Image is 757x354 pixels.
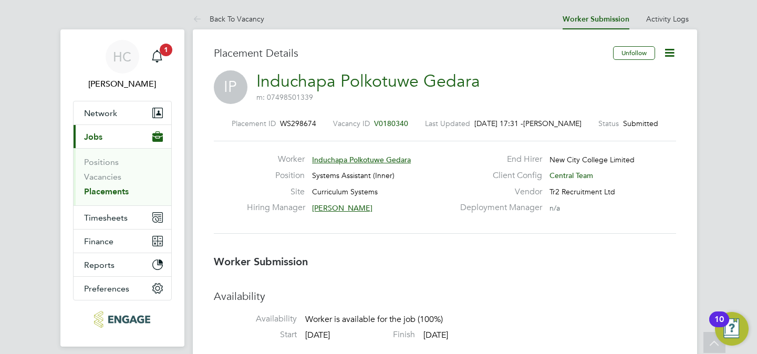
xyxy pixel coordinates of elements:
span: Curriculum Systems [312,187,378,196]
button: Timesheets [74,206,171,229]
span: [PERSON_NAME] [523,119,582,128]
a: Back To Vacancy [193,14,264,24]
label: Availability [214,314,297,325]
a: HC[PERSON_NAME] [73,40,172,90]
label: Client Config [454,170,542,181]
span: Submitted [623,119,658,128]
label: Finish [332,329,415,340]
label: Site [247,186,305,197]
span: Jobs [84,132,102,142]
label: Status [598,119,619,128]
a: Worker Submission [563,15,629,24]
div: Jobs [74,148,171,205]
span: m: 07498501339 [256,92,313,102]
a: Vacancies [84,172,121,182]
nav: Main navigation [60,29,184,347]
label: Position [247,170,305,181]
label: Start [214,329,297,340]
span: Hana Capper [73,78,172,90]
h3: Availability [214,289,676,303]
button: Preferences [74,277,171,300]
a: Positions [84,157,119,167]
button: Network [74,101,171,124]
span: Network [84,108,117,118]
a: 1 [147,40,168,74]
span: Reports [84,260,115,270]
span: [DATE] [305,330,330,340]
label: Vacancy ID [333,119,370,128]
img: tr2rec-logo-retina.png [94,311,150,328]
button: Jobs [74,125,171,148]
span: IP [214,70,247,104]
span: Systems Assistant (Inner) [312,171,395,180]
span: Worker is available for the job (100%) [305,315,443,325]
span: WS298674 [280,119,316,128]
span: [DATE] 17:31 - [474,119,523,128]
span: Timesheets [84,213,128,223]
button: Open Resource Center, 10 new notifications [715,312,749,346]
span: Tr2 Recruitment Ltd [549,187,615,196]
label: Last Updated [425,119,470,128]
label: End Hirer [454,154,542,165]
span: Induchapa Polkotuwe Gedara [312,155,411,164]
button: Finance [74,230,171,253]
span: Preferences [84,284,129,294]
label: Hiring Manager [247,202,305,213]
b: Worker Submission [214,255,308,268]
button: Unfollow [613,46,655,60]
span: Finance [84,236,113,246]
div: 10 [714,319,724,333]
span: n/a [549,203,560,213]
span: New City College Limited [549,155,635,164]
span: [DATE] [423,330,448,340]
span: [PERSON_NAME] [312,203,372,213]
label: Worker [247,154,305,165]
button: Reports [74,253,171,276]
label: Vendor [454,186,542,197]
a: Placements [84,186,129,196]
label: Placement ID [232,119,276,128]
a: Activity Logs [646,14,689,24]
span: V0180340 [374,119,408,128]
h3: Placement Details [214,46,605,60]
span: 1 [160,44,172,56]
span: Central Team [549,171,593,180]
a: Induchapa Polkotuwe Gedara [256,71,480,91]
span: HC [113,50,131,64]
label: Deployment Manager [454,202,542,213]
a: Go to home page [73,311,172,328]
